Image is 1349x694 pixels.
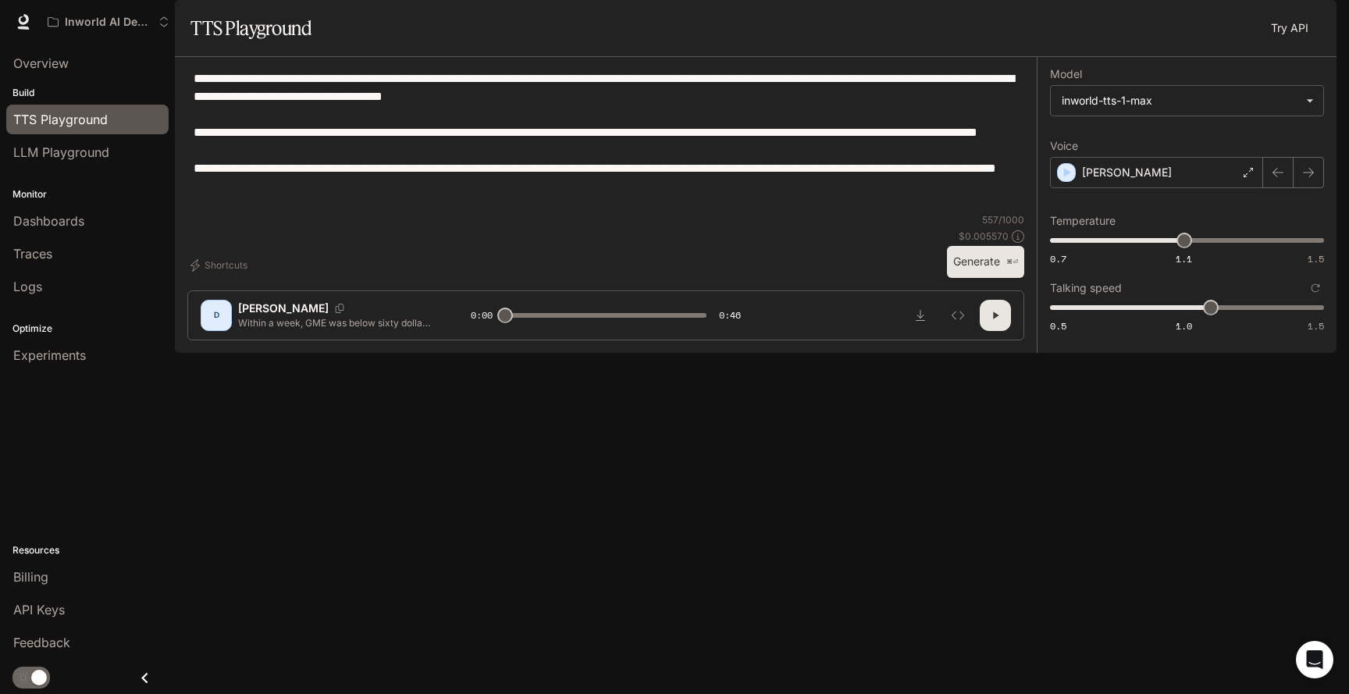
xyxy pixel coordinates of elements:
[1062,93,1298,109] div: inworld-tts-1-max
[1296,641,1333,678] div: Open Intercom Messenger
[1307,279,1324,297] button: Reset to default
[204,303,229,328] div: D
[1050,141,1078,151] p: Voice
[1050,69,1082,80] p: Model
[947,246,1024,278] button: Generate⌘⏎
[187,253,254,278] button: Shortcuts
[942,300,973,331] button: Inspect
[719,308,741,323] span: 0:46
[1050,215,1116,226] p: Temperature
[905,300,936,331] button: Download audio
[329,304,351,313] button: Copy Voice ID
[238,316,433,329] p: Within a week, GME was below sixty dollars. [PERSON_NAME] eventually sold for an agonizing, tiny ...
[1051,86,1323,116] div: inworld-tts-1-max
[65,16,152,29] p: Inworld AI Demos
[1308,252,1324,265] span: 1.5
[1308,319,1324,333] span: 1.5
[1082,165,1172,180] p: [PERSON_NAME]
[1050,319,1066,333] span: 0.5
[1050,252,1066,265] span: 0.7
[1006,258,1018,267] p: ⌘⏎
[1176,319,1192,333] span: 1.0
[1265,12,1315,44] a: Try API
[238,301,329,316] p: [PERSON_NAME]
[1050,283,1122,294] p: Talking speed
[1176,252,1192,265] span: 1.1
[41,6,176,37] button: Open workspace menu
[471,308,493,323] span: 0:00
[190,12,311,44] h1: TTS Playground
